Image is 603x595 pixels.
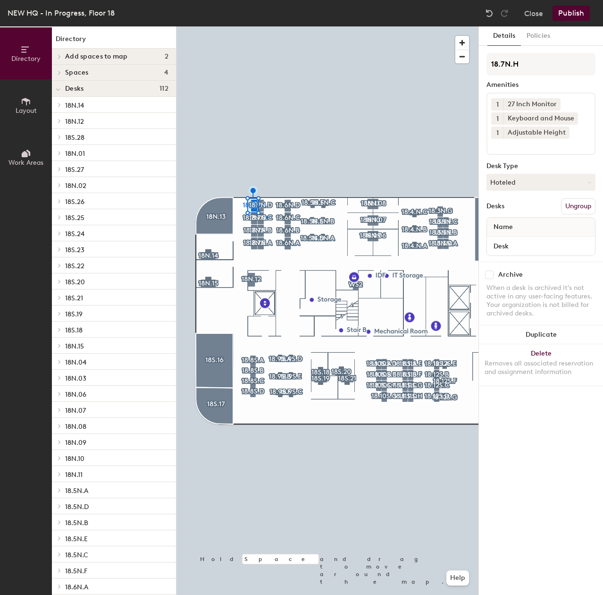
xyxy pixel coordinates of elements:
span: 18S.19 [65,310,83,318]
span: Name [489,219,518,236]
div: Desk Type [486,162,595,170]
div: Amenities [486,81,595,89]
span: 18N.06 [65,391,86,399]
span: 18S.22 [65,262,84,270]
span: 18.5N.F [65,567,87,575]
span: 18N.07 [65,407,86,415]
span: 18S.27 [65,166,84,174]
span: 18N.12 [65,118,84,126]
button: Close [524,6,543,21]
img: Redo [500,8,509,18]
span: 18S.18 [65,326,83,334]
div: 27 Inch Monitor [503,98,561,110]
span: 18N.04 [65,358,86,366]
button: 1 [491,112,503,125]
div: Keyboard and Mouse [503,112,578,125]
div: NEW HQ - In Progress, Floor 18 [8,7,115,19]
button: 1 [491,127,503,139]
span: Desks [65,85,84,93]
button: Hoteled [486,174,595,191]
span: 18N.08 [65,423,86,431]
button: Help [446,570,469,586]
span: 18N.01 [65,150,85,158]
span: 112 [159,85,168,93]
div: When a desk is archived it's not active in any user-facing features. Your organization is not bil... [486,284,595,318]
span: 18N.02 [65,182,86,190]
span: 18.6N.A [65,583,88,591]
span: 18S.25 [65,214,84,222]
span: 18N.09 [65,439,86,447]
span: 1 [496,100,499,110]
span: 18S.23 [65,246,84,254]
span: 18N.14 [65,102,84,110]
button: DeleteRemoves all associated reservation and assignment information [479,344,603,386]
span: 18S.24 [65,230,84,238]
span: 1 [496,128,499,138]
span: Spaces [65,69,89,76]
span: 18S.26 [65,198,84,206]
button: Policies [521,26,556,46]
div: Desks [486,203,504,210]
div: Adjustable Height [503,127,569,139]
span: 18.5N.E [65,535,88,543]
span: 18.5N.D [65,503,89,511]
div: Removes all associated reservation and assignment information [485,359,597,376]
span: 18.5N.C [65,551,88,559]
button: 1 [491,98,503,110]
button: Duplicate [479,325,603,344]
button: Publish [553,6,590,21]
img: Undo [485,8,494,18]
span: 18N.03 [65,374,86,382]
input: Unnamed desk [489,239,593,253]
span: 18S.21 [65,294,83,302]
div: Archive [498,271,523,279]
span: Add spaces to map [65,53,128,60]
span: Layout [16,107,37,115]
span: 18N.11 [65,471,83,479]
span: 18N.15 [65,342,84,350]
span: 18S.28 [65,134,84,142]
span: 2 [165,53,168,60]
span: 18S.20 [65,278,85,286]
span: Directory [11,55,41,63]
h1: Directory [52,34,176,49]
span: 4 [164,69,168,76]
span: 18.5N.A [65,487,88,495]
button: Details [487,26,521,46]
span: 1 [496,114,499,124]
span: 18.5N.B [65,519,88,527]
span: 18N.10 [65,455,84,463]
button: Ungroup [561,198,595,214]
span: Work Areas [8,159,43,167]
